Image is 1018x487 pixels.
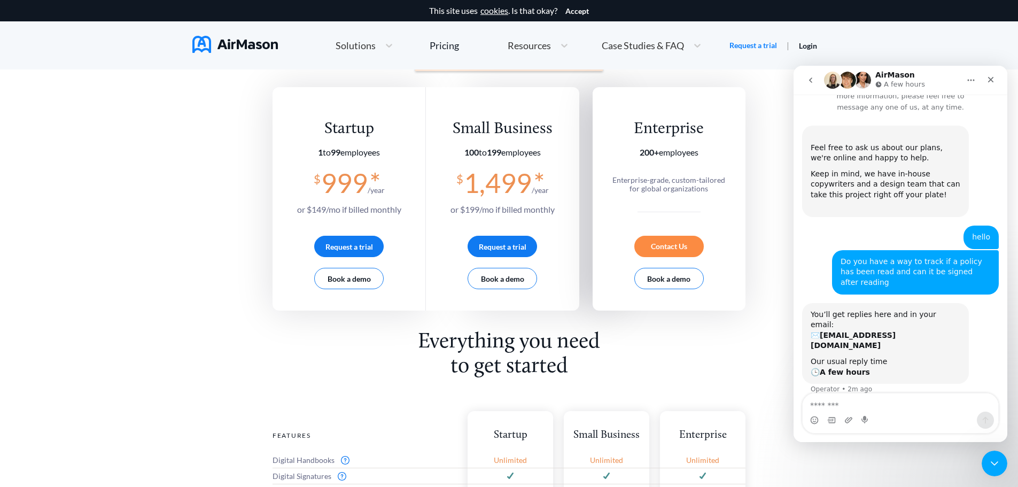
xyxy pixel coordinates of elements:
span: Enterprise-grade, custom-tailored for global organizations [612,175,725,193]
button: Book a demo [634,268,704,289]
span: to [318,147,340,157]
button: Accept cookies [565,7,589,16]
a: Request a trial [729,40,777,51]
span: or $ 149 /mo if billed monthly [297,204,401,214]
h2: Everything you need to get started [411,330,608,379]
a: cookies [480,6,508,16]
img: svg+xml;base64,PD94bWwgdmVyc2lvbj0iMS4wIiBlbmNvZGluZz0idXRmLTgiPz4KPHN2ZyB3aWR0aD0iMTJweCIgaGVpZ2... [507,473,514,480]
button: Book a demo [468,268,537,289]
span: Unlimited [494,456,527,465]
button: Request a trial [468,236,537,257]
section: employees [607,148,731,157]
div: Enterprise [607,119,731,139]
iframe: Intercom live chat [982,451,1007,476]
b: 100 [464,147,479,157]
b: 99 [331,147,340,157]
span: 999 [321,167,368,199]
b: 1 [318,147,323,157]
span: | [787,40,789,50]
span: Unlimited [590,456,623,465]
div: Small Business [450,119,555,139]
a: Pricing [430,36,459,55]
div: Pricing [430,41,459,50]
img: svg+xml;base64,PD94bWwgdmVyc2lvbj0iMS4wIiBlbmNvZGluZz0idXRmLTgiPz4KPHN2ZyB3aWR0aD0iMTZweCIgaGVpZ2... [341,456,349,465]
span: to [464,147,501,157]
span: Digital Handbooks [273,456,335,465]
span: or $ 199 /mo if billed monthly [450,204,555,214]
span: Case Studies & FAQ [602,41,684,50]
div: Contact Us [634,236,704,257]
span: $ [314,168,321,185]
span: $ [456,168,463,185]
iframe: Intercom live chat [794,66,1007,442]
div: Features [273,428,457,443]
span: Digital Signatures [273,472,331,481]
section: employees [450,148,555,157]
span: Resources [508,41,551,50]
button: Request a trial [314,236,384,257]
a: Login [799,41,817,50]
img: svg+xml;base64,PD94bWwgdmVyc2lvbj0iMS4wIiBlbmNvZGluZz0idXRmLTgiPz4KPHN2ZyB3aWR0aD0iMTJweCIgaGVpZ2... [603,473,610,480]
b: 199 [487,147,501,157]
span: 1,499 [464,167,532,199]
span: Unlimited [686,456,719,465]
button: Book a demo [314,268,384,289]
section: employees [297,148,401,157]
img: svg+xml;base64,PD94bWwgdmVyc2lvbj0iMS4wIiBlbmNvZGluZz0idXRmLTgiPz4KPHN2ZyB3aWR0aD0iMTZweCIgaGVpZ2... [338,472,346,481]
img: svg+xml;base64,PD94bWwgdmVyc2lvbj0iMS4wIiBlbmNvZGluZz0idXRmLTgiPz4KPHN2ZyB3aWR0aD0iMTJweCIgaGVpZ2... [700,473,706,480]
div: Enterprise [660,428,745,443]
div: Startup [297,119,401,139]
img: AirMason Logo [192,36,278,53]
div: Startup [468,428,553,443]
div: Small Business [564,428,649,443]
span: Solutions [336,41,376,50]
b: 200+ [640,147,659,157]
